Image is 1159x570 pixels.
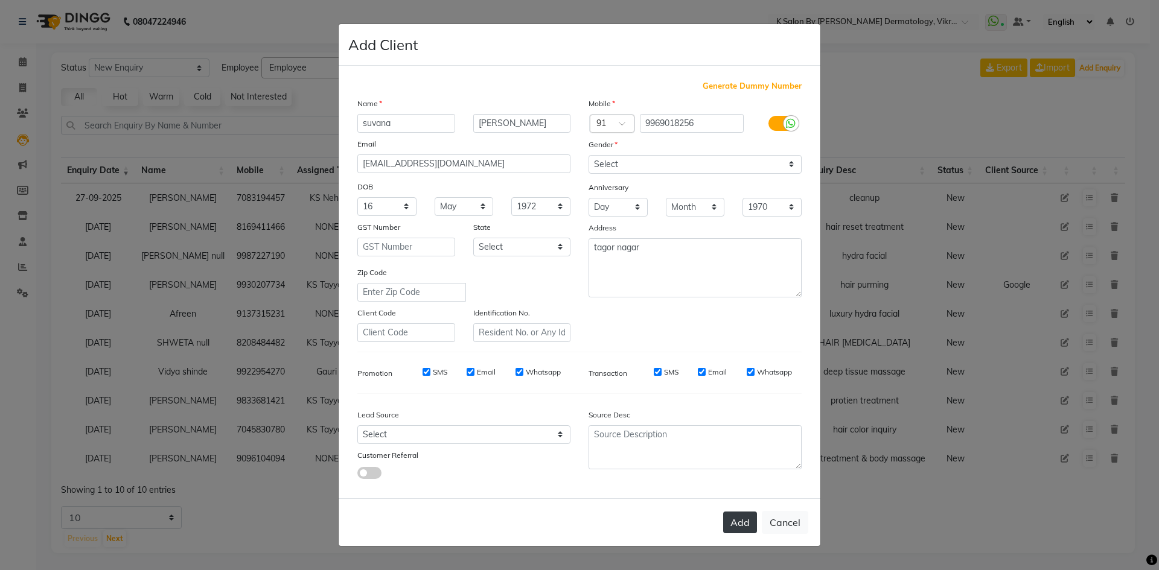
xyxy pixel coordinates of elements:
label: Zip Code [357,267,387,278]
label: Client Code [357,308,396,318]
label: Lead Source [357,410,399,420]
input: Mobile [640,114,744,133]
label: Anniversary [589,182,628,193]
label: Email [477,367,496,378]
span: Generate Dummy Number [703,80,802,92]
label: Customer Referral [357,450,418,461]
label: SMS [433,367,447,378]
label: Mobile [589,98,615,109]
label: Source Desc [589,410,630,420]
input: Email [357,154,570,173]
input: GST Number [357,238,455,256]
label: Gender [589,139,618,150]
label: Identification No. [473,308,530,318]
input: Client Code [357,323,455,342]
h4: Add Client [348,34,418,55]
input: Resident No. or Any Id [473,323,571,342]
label: Address [589,223,616,233]
label: State [473,222,491,233]
label: Whatsapp [526,367,561,378]
label: SMS [664,367,678,378]
label: Promotion [357,368,392,379]
label: Email [708,367,727,378]
label: Transaction [589,368,627,379]
input: Enter Zip Code [357,283,466,302]
input: Last Name [473,114,571,133]
button: Add [723,511,757,533]
label: Email [357,139,376,150]
button: Cancel [762,511,808,534]
label: DOB [357,182,373,192]
label: Name [357,98,382,109]
label: GST Number [357,222,400,233]
label: Whatsapp [757,367,792,378]
input: First Name [357,114,455,133]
